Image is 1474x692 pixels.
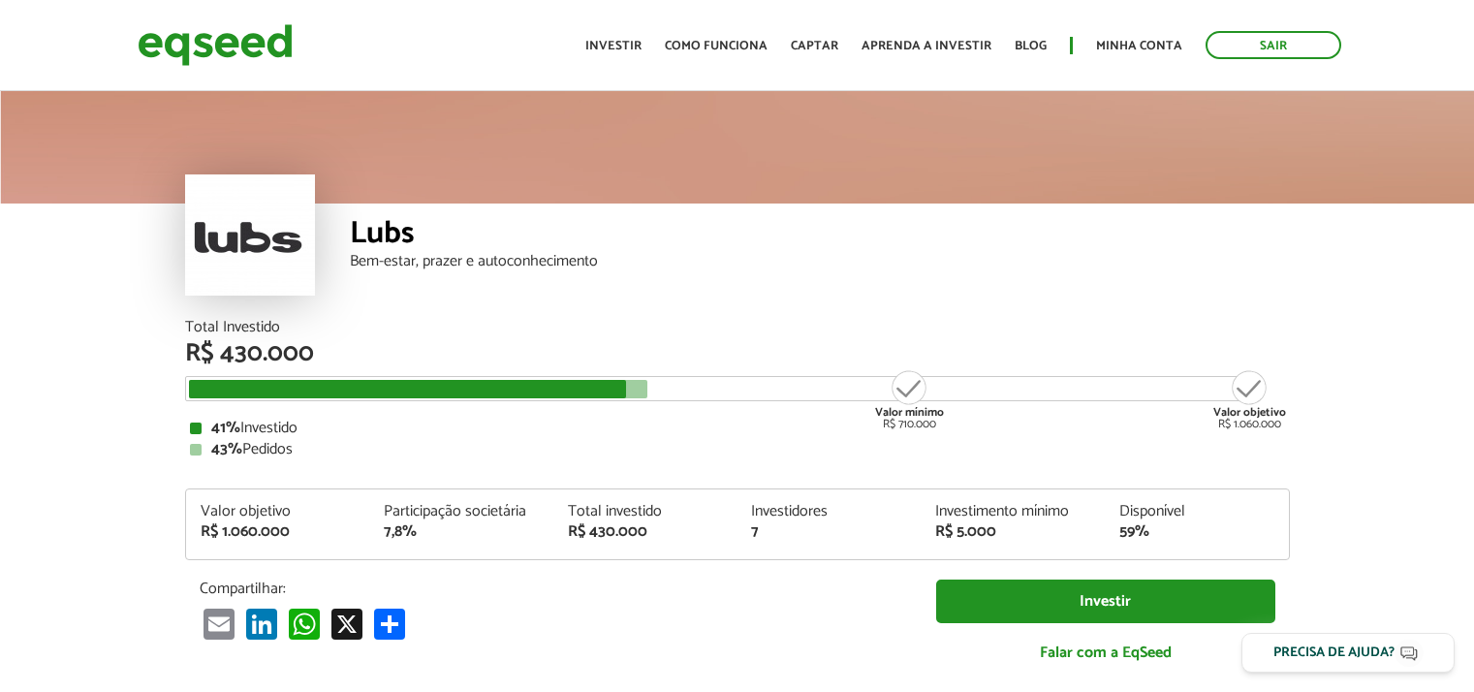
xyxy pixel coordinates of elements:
a: Investir [585,40,642,52]
p: Compartilhar: [200,580,907,598]
div: R$ 430.000 [185,341,1290,366]
div: 7,8% [384,524,539,540]
div: 7 [751,524,906,540]
div: Investidores [751,504,906,519]
div: 59% [1119,524,1274,540]
strong: Valor mínimo [875,403,944,422]
div: R$ 710.000 [873,368,946,430]
div: R$ 430.000 [568,524,723,540]
div: R$ 1.060.000 [201,524,356,540]
strong: Valor objetivo [1213,403,1286,422]
div: Disponível [1119,504,1274,519]
strong: 43% [211,436,242,462]
div: Bem-estar, prazer e autoconhecimento [350,254,1290,269]
div: R$ 5.000 [935,524,1090,540]
a: X [328,608,366,640]
div: Total investido [568,504,723,519]
div: Investimento mínimo [935,504,1090,519]
a: Email [200,608,238,640]
div: Participação societária [384,504,539,519]
a: Investir [936,580,1275,623]
img: EqSeed [138,19,293,71]
a: LinkedIn [242,608,281,640]
div: Valor objetivo [201,504,356,519]
strong: 41% [211,415,240,441]
div: Total Investido [185,320,1290,335]
div: Lubs [350,218,1290,254]
div: R$ 1.060.000 [1213,368,1286,430]
a: WhatsApp [285,608,324,640]
a: Como funciona [665,40,768,52]
div: Investido [190,421,1285,436]
a: Sair [1206,31,1341,59]
a: Aprenda a investir [862,40,991,52]
a: Minha conta [1096,40,1182,52]
a: Blog [1015,40,1047,52]
div: Pedidos [190,442,1285,457]
a: Falar com a EqSeed [936,633,1275,673]
a: Share [370,608,409,640]
a: Captar [791,40,838,52]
